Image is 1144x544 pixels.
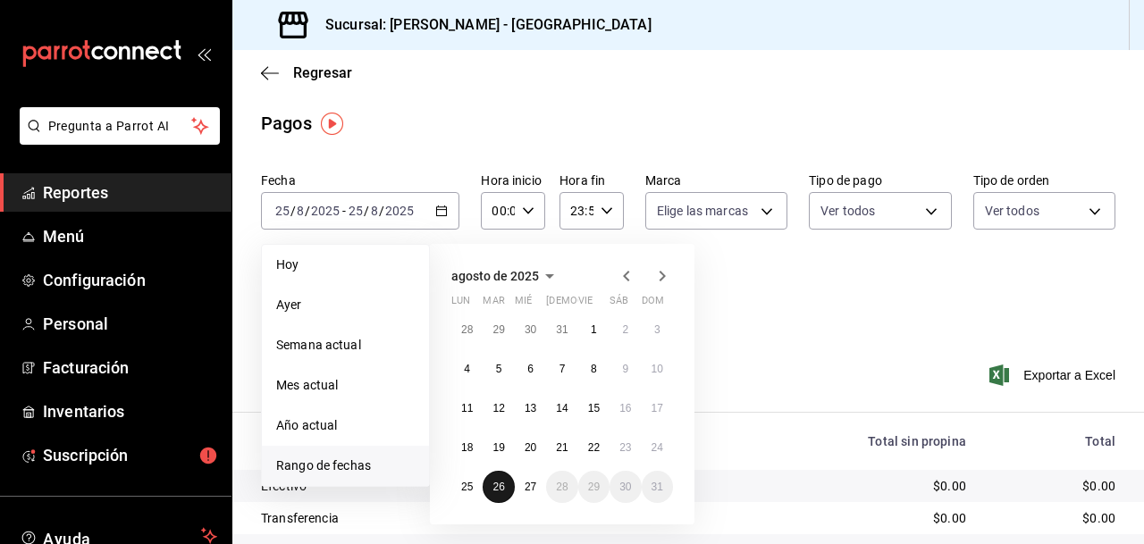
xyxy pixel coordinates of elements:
span: Pregunta a Parrot AI [48,117,192,136]
span: Ayer [276,296,415,314]
abbr: viernes [578,295,593,314]
button: 12 de agosto de 2025 [483,392,514,424]
button: 23 de agosto de 2025 [610,431,641,464]
span: Hoy [276,255,415,274]
button: 21 de agosto de 2025 [546,431,577,464]
span: Año actual [276,416,415,435]
span: agosto de 2025 [451,269,539,283]
span: / [290,204,296,218]
span: Semana actual [276,336,415,355]
abbr: 5 de agosto de 2025 [496,363,502,375]
span: Configuración [43,268,217,292]
input: -- [296,204,305,218]
div: Total sin propina [721,434,966,448]
abbr: 8 de agosto de 2025 [591,363,597,375]
button: 13 de agosto de 2025 [515,392,546,424]
div: $0.00 [995,509,1115,527]
abbr: 16 de agosto de 2025 [619,402,631,414]
button: 29 de agosto de 2025 [578,471,610,503]
abbr: 23 de agosto de 2025 [619,441,631,454]
span: Ver todos [820,202,875,220]
button: 14 de agosto de 2025 [546,392,577,424]
button: 3 de agosto de 2025 [642,314,673,346]
button: 24 de agosto de 2025 [642,431,673,464]
label: Hora inicio [481,174,545,187]
button: 20 de agosto de 2025 [515,431,546,464]
button: 9 de agosto de 2025 [610,353,641,385]
span: Ver todos [985,202,1039,220]
input: ---- [384,204,415,218]
a: Pregunta a Parrot AI [13,130,220,148]
abbr: 19 de agosto de 2025 [492,441,504,454]
abbr: 15 de agosto de 2025 [588,402,600,414]
input: -- [348,204,364,218]
span: / [379,204,384,218]
abbr: 20 de agosto de 2025 [525,441,536,454]
abbr: lunes [451,295,470,314]
abbr: 30 de agosto de 2025 [619,481,631,493]
abbr: 31 de agosto de 2025 [652,481,663,493]
abbr: miércoles [515,295,532,314]
abbr: 10 de agosto de 2025 [652,363,663,375]
abbr: 25 de agosto de 2025 [461,481,473,493]
span: Inventarios [43,399,217,423]
button: 19 de agosto de 2025 [483,431,514,464]
span: Personal [43,312,217,336]
span: Menú [43,224,217,248]
button: 15 de agosto de 2025 [578,392,610,424]
button: 30 de julio de 2025 [515,314,546,346]
abbr: 29 de julio de 2025 [492,323,504,336]
abbr: 30 de julio de 2025 [525,323,536,336]
label: Tipo de orden [973,174,1115,187]
button: 6 de agosto de 2025 [515,353,546,385]
div: Transferencia [261,509,533,527]
button: 16 de agosto de 2025 [610,392,641,424]
span: Suscripción [43,443,217,467]
button: 28 de agosto de 2025 [546,471,577,503]
label: Marca [645,174,787,187]
label: Hora fin [559,174,624,187]
button: 27 de agosto de 2025 [515,471,546,503]
button: 28 de julio de 2025 [451,314,483,346]
abbr: 2 de agosto de 2025 [622,323,628,336]
abbr: 21 de agosto de 2025 [556,441,568,454]
button: 5 de agosto de 2025 [483,353,514,385]
div: $0.00 [721,477,966,495]
button: 31 de agosto de 2025 [642,471,673,503]
abbr: 17 de agosto de 2025 [652,402,663,414]
abbr: martes [483,295,504,314]
abbr: 3 de agosto de 2025 [654,323,660,336]
abbr: 12 de agosto de 2025 [492,402,504,414]
abbr: 27 de agosto de 2025 [525,481,536,493]
abbr: 28 de julio de 2025 [461,323,473,336]
abbr: 13 de agosto de 2025 [525,402,536,414]
button: Exportar a Excel [993,364,1115,386]
button: 1 de agosto de 2025 [578,314,610,346]
abbr: 24 de agosto de 2025 [652,441,663,454]
img: Tooltip marker [321,113,343,135]
abbr: domingo [642,295,664,314]
button: 25 de agosto de 2025 [451,471,483,503]
span: / [305,204,310,218]
abbr: 28 de agosto de 2025 [556,481,568,493]
button: 10 de agosto de 2025 [642,353,673,385]
button: Regresar [261,64,352,81]
span: Mes actual [276,376,415,395]
span: Facturación [43,356,217,380]
abbr: 14 de agosto de 2025 [556,402,568,414]
button: agosto de 2025 [451,265,560,287]
button: 22 de agosto de 2025 [578,431,610,464]
input: -- [370,204,379,218]
input: -- [274,204,290,218]
input: ---- [310,204,341,218]
abbr: 18 de agosto de 2025 [461,441,473,454]
abbr: 4 de agosto de 2025 [464,363,470,375]
span: - [342,204,346,218]
button: 4 de agosto de 2025 [451,353,483,385]
button: 11 de agosto de 2025 [451,392,483,424]
button: 31 de julio de 2025 [546,314,577,346]
abbr: 7 de agosto de 2025 [559,363,566,375]
span: Regresar [293,64,352,81]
